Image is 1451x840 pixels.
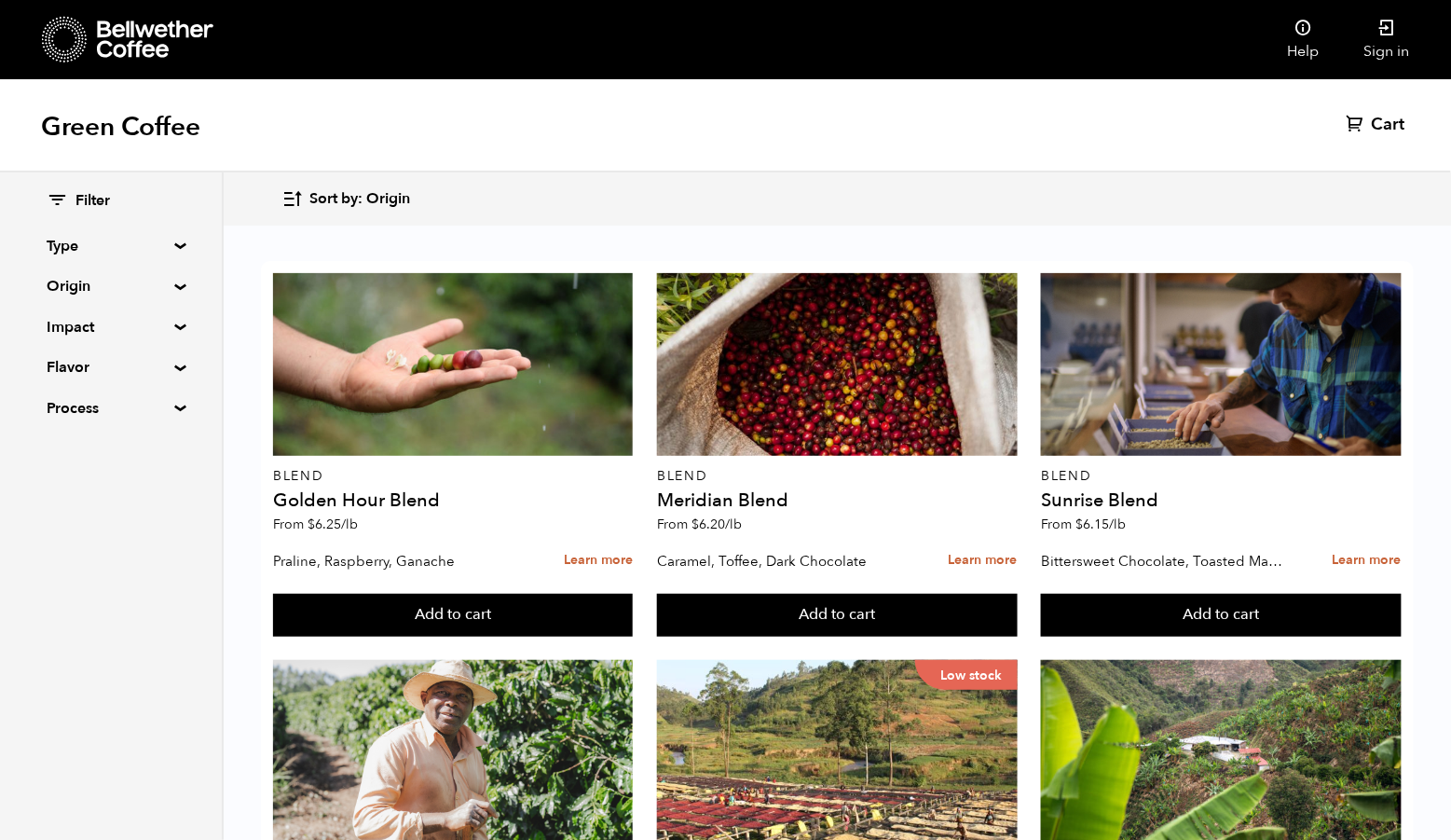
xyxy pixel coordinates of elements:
[1041,470,1401,483] p: Blend
[308,516,315,533] span: $
[691,516,742,533] bdi: 6.20
[281,177,410,221] button: Sort by: Origin
[41,110,200,144] h1: Green Coffee
[47,397,175,420] summary: Process
[949,541,1018,581] a: Learn more
[1041,594,1401,637] button: Add to cart
[1109,516,1126,533] span: /lb
[725,516,742,533] span: /lb
[691,516,699,533] span: $
[308,516,358,533] bdi: 6.25
[47,275,175,297] summary: Origin
[657,594,1017,637] button: Add to cart
[75,191,110,212] span: Filter
[1372,114,1405,136] span: Cart
[1041,516,1126,533] span: From
[915,660,1018,690] p: Low stock
[273,547,518,575] p: Praline, Raspberry, Ganache
[273,594,633,637] button: Add to cart
[47,235,175,257] summary: Type
[1347,114,1410,136] a: Cart
[1075,516,1126,533] bdi: 6.15
[657,516,742,533] span: From
[657,547,902,575] p: Caramel, Toffee, Dark Chocolate
[47,316,175,338] summary: Impact
[273,516,358,533] span: From
[1075,516,1083,533] span: $
[1041,491,1401,510] h4: Sunrise Blend
[341,516,358,533] span: /lb
[657,470,1017,483] p: Blend
[47,356,175,379] summary: Flavor
[273,491,633,510] h4: Golden Hour Blend
[1041,547,1286,575] p: Bittersweet Chocolate, Toasted Marshmallow, Candied Orange, Praline
[273,470,633,483] p: Blend
[1333,541,1402,581] a: Learn more
[309,189,410,210] span: Sort by: Origin
[657,491,1017,510] h4: Meridian Blend
[564,541,633,581] a: Learn more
